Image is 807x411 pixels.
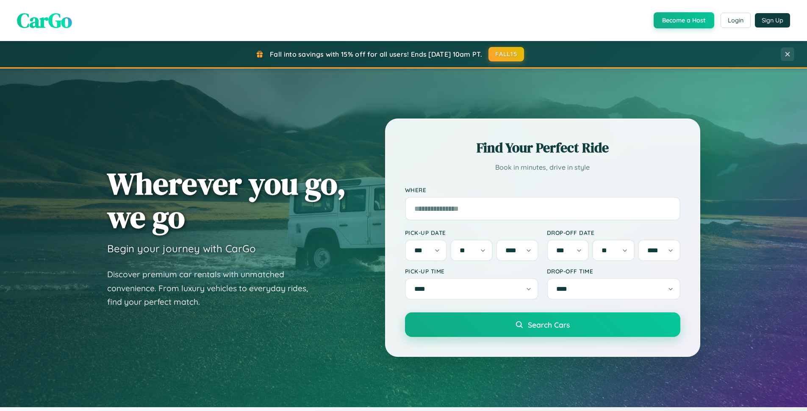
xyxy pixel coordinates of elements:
[405,138,680,157] h2: Find Your Perfect Ride
[405,161,680,174] p: Book in minutes, drive in style
[721,13,751,28] button: Login
[488,47,524,61] button: FALL15
[405,268,538,275] label: Pick-up Time
[755,13,790,28] button: Sign Up
[405,229,538,236] label: Pick-up Date
[107,167,346,234] h1: Wherever you go, we go
[405,186,680,193] label: Where
[107,242,256,255] h3: Begin your journey with CarGo
[528,320,570,329] span: Search Cars
[547,268,680,275] label: Drop-off Time
[654,12,714,28] button: Become a Host
[547,229,680,236] label: Drop-off Date
[405,312,680,337] button: Search Cars
[17,6,72,34] span: CarGo
[270,50,482,58] span: Fall into savings with 15% off for all users! Ends [DATE] 10am PT.
[107,268,319,309] p: Discover premium car rentals with unmatched convenience. From luxury vehicles to everyday rides, ...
